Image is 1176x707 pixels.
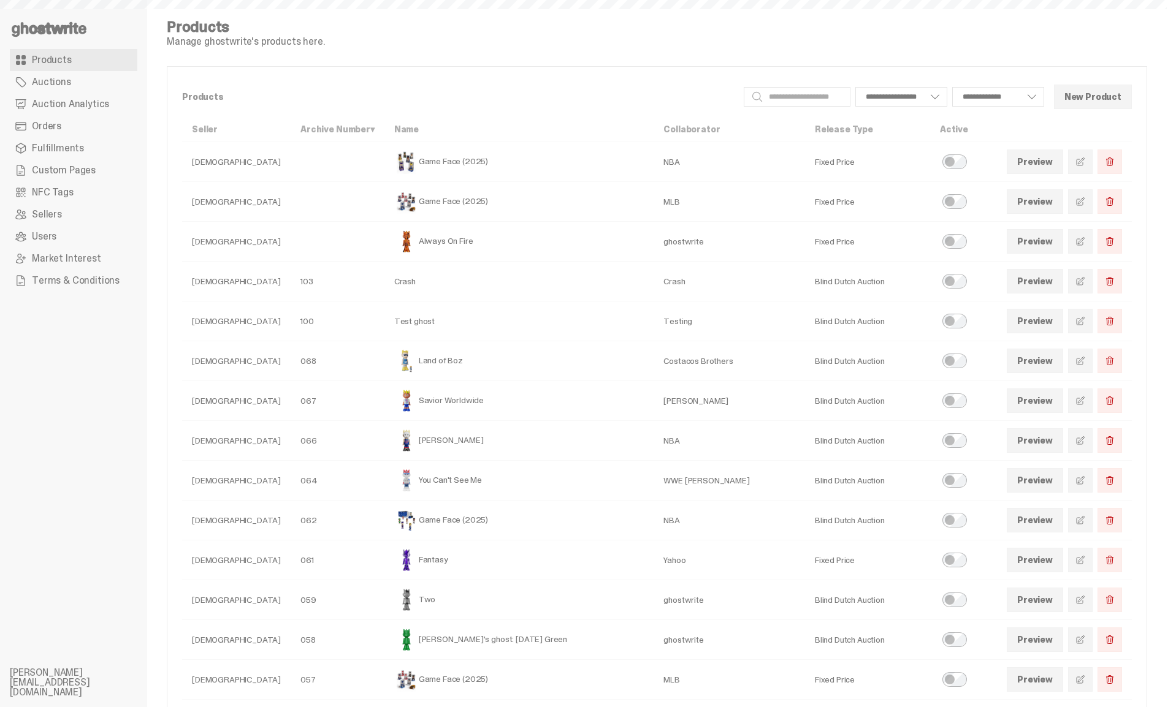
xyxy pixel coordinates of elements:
a: Preview [1007,149,1063,174]
td: Game Face (2025) [384,182,654,222]
img: Eminem [394,428,419,453]
button: Delete Product [1098,667,1122,692]
img: Savior Worldwide [394,388,419,413]
td: [PERSON_NAME]'s ghost: [DATE] Green [384,620,654,660]
a: Fulfillments [10,137,137,159]
a: Preview [1007,548,1063,572]
button: Delete Product [1098,388,1122,413]
td: Blind Dutch Auction [805,620,930,660]
td: [PERSON_NAME] [384,421,654,461]
img: Game Face (2025) [394,149,419,174]
td: Testing [654,301,805,341]
td: Blind Dutch Auction [805,381,930,421]
td: [DEMOGRAPHIC_DATA] [182,301,291,341]
a: Preview [1007,588,1063,612]
td: 066 [291,421,384,461]
span: Terms & Conditions [32,276,120,285]
td: Yahoo [654,540,805,580]
td: 058 [291,620,384,660]
td: You Can't See Me [384,461,654,501]
td: Crash [654,262,805,301]
td: [DEMOGRAPHIC_DATA] [182,660,291,700]
span: Custom Pages [32,165,96,175]
td: [DEMOGRAPHIC_DATA] [182,341,291,381]
a: Preview [1007,269,1063,293]
img: Always On Fire [394,229,419,254]
a: Preview [1007,388,1063,413]
td: Two [384,580,654,620]
td: [DEMOGRAPHIC_DATA] [182,381,291,421]
th: Seller [182,117,291,142]
td: Game Face (2025) [384,501,654,540]
a: Preview [1007,468,1063,493]
td: Blind Dutch Auction [805,341,930,381]
img: Schrödinger's ghost: Sunday Green [394,627,419,652]
a: Preview [1007,229,1063,254]
a: Users [10,225,137,248]
td: MLB [654,660,805,700]
a: Terms & Conditions [10,270,137,292]
a: Market Interest [10,248,137,270]
td: Blind Dutch Auction [805,580,930,620]
img: Game Face (2025) [394,508,419,532]
td: Blind Dutch Auction [805,421,930,461]
td: Costacos Brothers [654,341,805,381]
td: [DEMOGRAPHIC_DATA] [182,461,291,501]
p: Manage ghostwrite's products here. [167,37,325,47]
td: Blind Dutch Auction [805,461,930,501]
td: 062 [291,501,384,540]
a: Preview [1007,667,1063,692]
button: Delete Product [1098,229,1122,254]
a: Auctions [10,71,137,93]
td: Blind Dutch Auction [805,301,930,341]
span: Sellers [32,210,62,219]
td: 067 [291,381,384,421]
a: Preview [1007,508,1063,532]
span: Orders [32,121,61,131]
img: Game Face (2025) [394,189,419,214]
td: Savior Worldwide [384,381,654,421]
td: Fixed Price [805,540,930,580]
span: Auctions [32,77,71,87]
a: Products [10,49,137,71]
button: Delete Product [1098,468,1122,493]
button: Delete Product [1098,627,1122,652]
td: Always On Fire [384,222,654,262]
td: [DEMOGRAPHIC_DATA] [182,620,291,660]
img: Fantasy [394,548,419,572]
td: Fixed Price [805,660,930,700]
td: 100 [291,301,384,341]
h4: Products [167,20,325,34]
td: Crash [384,262,654,301]
td: Land of Boz [384,341,654,381]
a: Preview [1007,349,1063,373]
button: Delete Product [1098,349,1122,373]
td: [DEMOGRAPHIC_DATA] [182,501,291,540]
td: 061 [291,540,384,580]
button: Delete Product [1098,309,1122,333]
span: Auction Analytics [32,99,109,109]
span: Market Interest [32,254,101,263]
th: Release Type [805,117,930,142]
td: Fixed Price [805,142,930,182]
button: Delete Product [1098,548,1122,572]
span: NFC Tags [32,187,74,197]
td: 103 [291,262,384,301]
td: NBA [654,501,805,540]
a: Auction Analytics [10,93,137,115]
td: 059 [291,580,384,620]
td: [DEMOGRAPHIC_DATA] [182,421,291,461]
td: Game Face (2025) [384,142,654,182]
p: Products [182,93,734,101]
td: 064 [291,461,384,501]
a: Preview [1007,627,1063,652]
td: Game Face (2025) [384,660,654,700]
a: Custom Pages [10,159,137,181]
img: Game Face (2025) [394,667,419,692]
td: MLB [654,182,805,222]
th: Collaborator [654,117,805,142]
a: Orders [10,115,137,137]
td: [PERSON_NAME] [654,381,805,421]
span: Users [32,232,56,241]
button: Delete Product [1098,508,1122,532]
